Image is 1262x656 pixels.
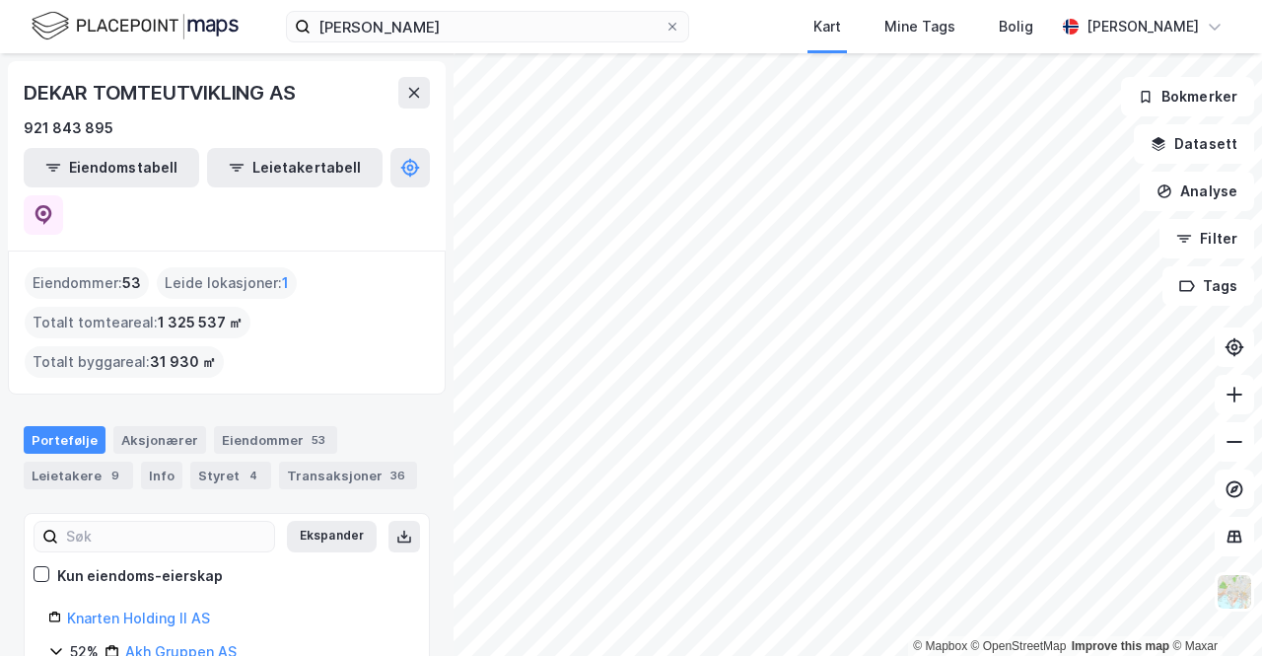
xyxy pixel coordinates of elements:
[1163,561,1262,656] iframe: Chat Widget
[999,15,1033,38] div: Bolig
[57,564,223,588] div: Kun eiendoms-eierskap
[24,116,113,140] div: 921 843 895
[32,9,239,43] img: logo.f888ab2527a4732fd821a326f86c7f29.svg
[1162,266,1254,306] button: Tags
[122,271,141,295] span: 53
[913,639,967,653] a: Mapbox
[105,466,125,485] div: 9
[190,462,271,489] div: Styret
[58,522,274,551] input: Søk
[1134,124,1254,164] button: Datasett
[282,271,289,295] span: 1
[279,462,417,489] div: Transaksjoner
[25,346,224,378] div: Totalt byggareal :
[67,610,210,626] a: Knarten Holding II AS
[1087,15,1199,38] div: [PERSON_NAME]
[1072,639,1169,653] a: Improve this map
[244,466,263,485] div: 4
[1159,219,1254,258] button: Filter
[308,430,329,450] div: 53
[113,426,206,454] div: Aksjonærer
[214,426,337,454] div: Eiendommer
[207,148,383,187] button: Leietakertabell
[141,462,182,489] div: Info
[24,148,199,187] button: Eiendomstabell
[157,267,297,299] div: Leide lokasjoner :
[971,639,1067,653] a: OpenStreetMap
[24,462,133,489] div: Leietakere
[150,350,216,374] span: 31 930 ㎡
[158,311,243,334] span: 1 325 537 ㎡
[25,307,250,338] div: Totalt tomteareal :
[884,15,955,38] div: Mine Tags
[25,267,149,299] div: Eiendommer :
[24,77,299,109] div: DEKAR TOMTEUTVIKLING AS
[311,12,665,41] input: Søk på adresse, matrikkel, gårdeiere, leietakere eller personer
[24,426,105,454] div: Portefølje
[1121,77,1254,116] button: Bokmerker
[813,15,841,38] div: Kart
[287,521,377,552] button: Ekspander
[386,466,409,485] div: 36
[1140,172,1254,211] button: Analyse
